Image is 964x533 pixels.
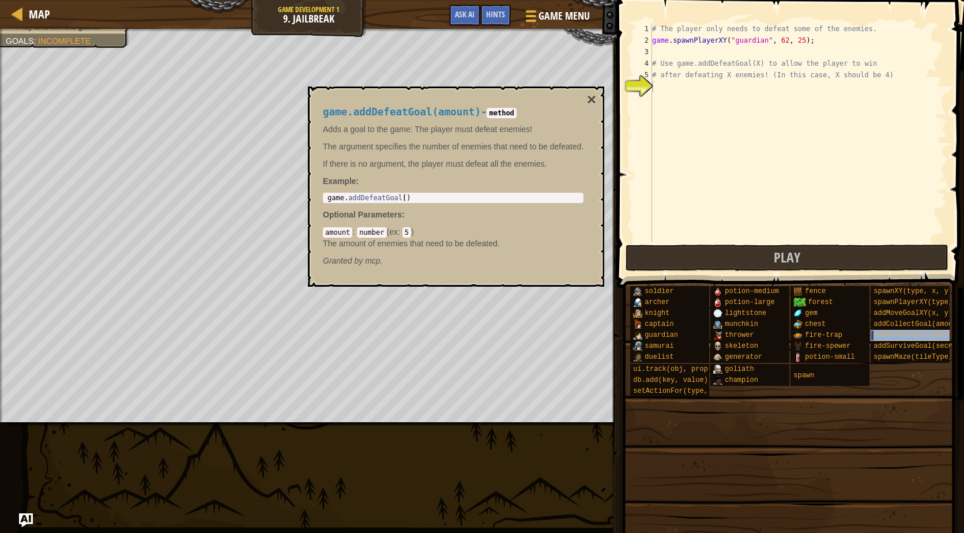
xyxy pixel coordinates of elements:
[645,298,669,306] span: archer
[633,46,652,58] div: 3
[323,158,583,170] p: If there is no argument, the player must defeat all the enemies.
[645,331,678,339] span: guardian
[633,298,642,307] img: portrait.png
[539,9,590,24] span: Game Menu
[808,298,833,306] span: forest
[517,5,597,32] button: Game Menu
[449,5,480,26] button: Ask AI
[725,365,754,373] span: goliath
[713,298,722,307] img: portrait.png
[713,331,722,340] img: portrait.png
[6,36,33,46] span: Goals
[23,6,50,22] a: Map
[633,23,652,35] div: 1
[805,331,842,339] span: fire-trap
[645,309,669,317] span: knight
[323,177,359,186] strong: :
[725,298,774,306] span: potion-large
[19,513,33,527] button: Ask AI
[805,320,826,328] span: chest
[402,210,405,219] span: :
[357,227,386,238] code: number
[793,320,803,329] img: portrait.png
[793,341,803,351] img: portrait.png
[725,353,762,361] span: generator
[713,352,722,362] img: portrait.png
[487,108,516,118] code: method
[633,287,642,296] img: portrait.png
[633,341,642,351] img: portrait.png
[793,287,803,296] img: portrait.png
[455,9,475,20] span: Ask AI
[713,376,722,385] img: portrait.png
[805,309,818,317] span: gem
[402,227,411,238] code: 5
[633,331,642,340] img: portrait.png
[793,352,803,362] img: portrait.png
[713,309,722,318] img: portrait.png
[389,227,398,237] span: ex
[713,320,722,329] img: portrait.png
[633,376,708,384] span: db.add(key, value)
[633,35,652,46] div: 2
[645,342,673,350] span: samurai
[633,365,712,373] span: ui.track(obj, prop)
[33,36,38,46] span: :
[805,342,850,350] span: fire-spewer
[626,245,949,271] button: Play
[793,331,803,340] img: portrait.png
[486,9,505,20] span: Hints
[873,309,952,317] span: addMoveGoalXY(x, y)
[29,6,50,22] span: Map
[633,352,642,362] img: portrait.png
[873,331,961,339] span: addDefeatGoal(amount)
[398,227,402,237] span: :
[725,287,779,295] span: potion-medium
[725,309,766,317] span: lightstone
[793,298,805,307] img: trees_1.png
[805,353,854,361] span: potion-small
[633,320,642,329] img: portrait.png
[805,287,826,295] span: fence
[323,210,402,219] span: Optional Parameters
[793,309,803,318] img: portrait.png
[645,287,673,295] span: soldier
[323,123,583,135] p: Adds a goal to the game: The player must defeat enemies!
[633,309,642,318] img: portrait.png
[713,341,722,351] img: portrait.png
[645,320,673,328] span: captain
[323,256,365,265] span: Granted by
[774,248,800,266] span: Play
[793,371,814,380] span: spawn
[713,287,722,296] img: portrait.png
[323,226,583,249] div: ( )
[725,331,754,339] span: thrower
[323,227,352,238] code: amount
[633,58,652,69] div: 4
[633,387,774,395] span: setActionFor(type, event, handler)
[713,365,722,374] img: portrait.png
[645,353,673,361] span: duelist
[633,81,652,92] div: 6
[323,107,583,118] h4: -
[873,287,952,295] span: spawnXY(type, x, y)
[725,376,758,384] span: champion
[38,36,91,46] span: Incomplete
[323,177,356,186] span: Example
[587,92,596,108] button: ×
[633,69,652,81] div: 5
[725,320,758,328] span: munchkin
[725,342,758,350] span: skeleton
[352,227,357,237] span: :
[323,141,583,152] p: The argument specifies the number of enemies that need to be defeated.
[323,238,583,249] p: The amount of enemies that need to be defeated.
[323,106,481,118] span: game.addDefeatGoal(amount)
[323,256,383,265] em: mcp.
